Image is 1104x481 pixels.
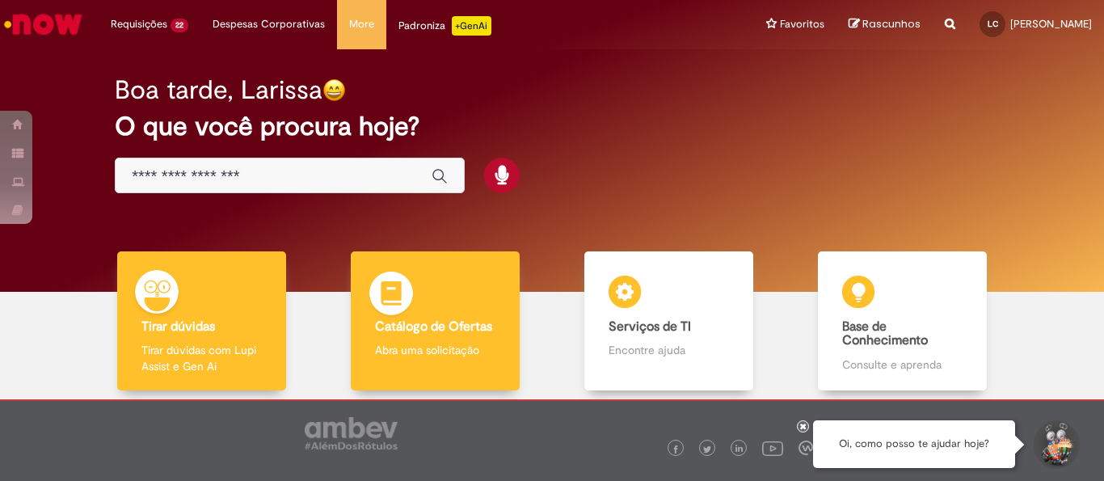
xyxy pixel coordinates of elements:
img: logo_footer_youtube.png [762,437,783,458]
span: Despesas Corporativas [213,16,325,32]
span: Requisições [111,16,167,32]
button: Iniciar Conversa de Suporte [1031,420,1080,469]
img: happy-face.png [322,78,346,102]
img: logo_footer_linkedin.png [735,445,744,454]
b: Base de Conhecimento [842,319,928,349]
p: Encontre ajuda [609,342,728,358]
h2: Boa tarde, Larissa [115,76,322,104]
p: Consulte e aprenda [842,357,962,373]
b: Catálogo de Ofertas [375,319,492,335]
img: logo_footer_twitter.png [703,445,711,454]
img: logo_footer_ambev_rotulo_gray.png [305,417,398,449]
p: +GenAi [452,16,491,36]
h2: O que você procura hoje? [115,112,989,141]
div: Oi, como posso te ajudar hoje? [813,420,1015,468]
a: Tirar dúvidas Tirar dúvidas com Lupi Assist e Gen Ai [85,251,318,391]
span: Favoritos [780,16,824,32]
span: LC [988,19,998,29]
a: Catálogo de Ofertas Abra uma solicitação [318,251,552,391]
a: Rascunhos [849,17,921,32]
span: [PERSON_NAME] [1010,17,1092,31]
b: Tirar dúvidas [141,319,215,335]
img: logo_footer_workplace.png [799,441,813,455]
div: Padroniza [398,16,491,36]
img: logo_footer_facebook.png [672,445,680,454]
span: More [349,16,374,32]
span: 22 [171,19,188,32]
a: Base de Conhecimento Consulte e aprenda [786,251,1019,391]
img: ServiceNow [2,8,85,40]
p: Tirar dúvidas com Lupi Assist e Gen Ai [141,342,261,374]
span: Rascunhos [862,16,921,32]
a: Serviços de TI Encontre ajuda [552,251,786,391]
b: Serviços de TI [609,319,691,335]
p: Abra uma solicitação [375,342,495,358]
